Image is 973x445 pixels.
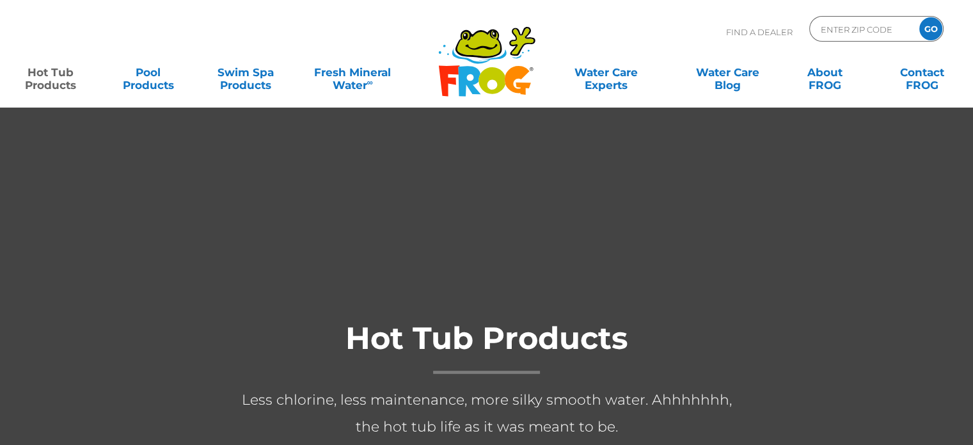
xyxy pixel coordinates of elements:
[787,60,862,85] a: AboutFROG
[690,60,765,85] a: Water CareBlog
[208,60,283,85] a: Swim SpaProducts
[367,77,372,87] sup: ∞
[305,60,400,85] a: Fresh MineralWater∞
[110,60,186,85] a: PoolProducts
[819,20,906,38] input: Zip Code Form
[726,16,793,48] p: Find A Dealer
[544,60,668,85] a: Water CareExperts
[231,387,743,441] p: Less chlorine, less maintenance, more silky smooth water. Ahhhhhhh, the hot tub life as it was me...
[919,17,942,40] input: GO
[13,60,88,85] a: Hot TubProducts
[885,60,960,85] a: ContactFROG
[231,321,743,374] h1: Hot Tub Products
